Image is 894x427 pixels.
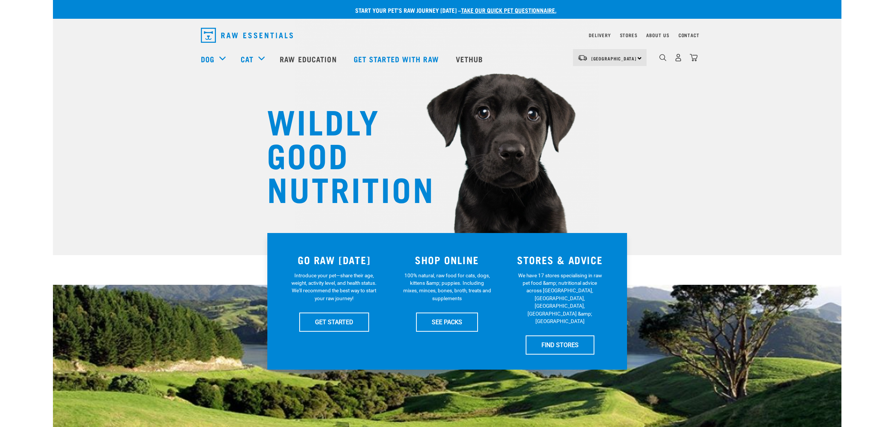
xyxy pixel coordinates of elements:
a: Vethub [448,44,493,74]
p: Start your pet’s raw journey [DATE] – [59,6,847,15]
nav: dropdown navigation [195,25,700,46]
p: 100% natural, raw food for cats, dogs, kittens &amp; puppies. Including mixes, minces, bones, bro... [403,272,491,302]
a: About Us [646,34,669,36]
h1: WILDLY GOOD NUTRITION [267,103,417,204]
img: home-icon@2x.png [690,54,698,62]
p: We have 17 stores specialising in raw pet food &amp; nutritional advice across [GEOGRAPHIC_DATA],... [516,272,604,325]
a: SEE PACKS [416,313,478,331]
a: Get started with Raw [346,44,448,74]
img: user.png [674,54,682,62]
a: GET STARTED [299,313,369,331]
h3: STORES & ADVICE [508,254,612,266]
h3: GO RAW [DATE] [282,254,386,266]
img: van-moving.png [577,54,588,61]
img: Raw Essentials Logo [201,28,293,43]
a: Raw Education [272,44,346,74]
a: Stores [620,34,638,36]
h3: SHOP ONLINE [395,254,499,266]
a: Contact [678,34,700,36]
a: FIND STORES [526,335,594,354]
a: take our quick pet questionnaire. [461,8,556,12]
span: [GEOGRAPHIC_DATA] [591,57,637,60]
nav: dropdown navigation [53,44,841,74]
img: home-icon-1@2x.png [659,54,666,61]
a: Dog [201,53,214,65]
a: Delivery [589,34,611,36]
a: Cat [241,53,253,65]
p: Introduce your pet—share their age, weight, activity level, and health status. We'll recommend th... [290,272,378,302]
